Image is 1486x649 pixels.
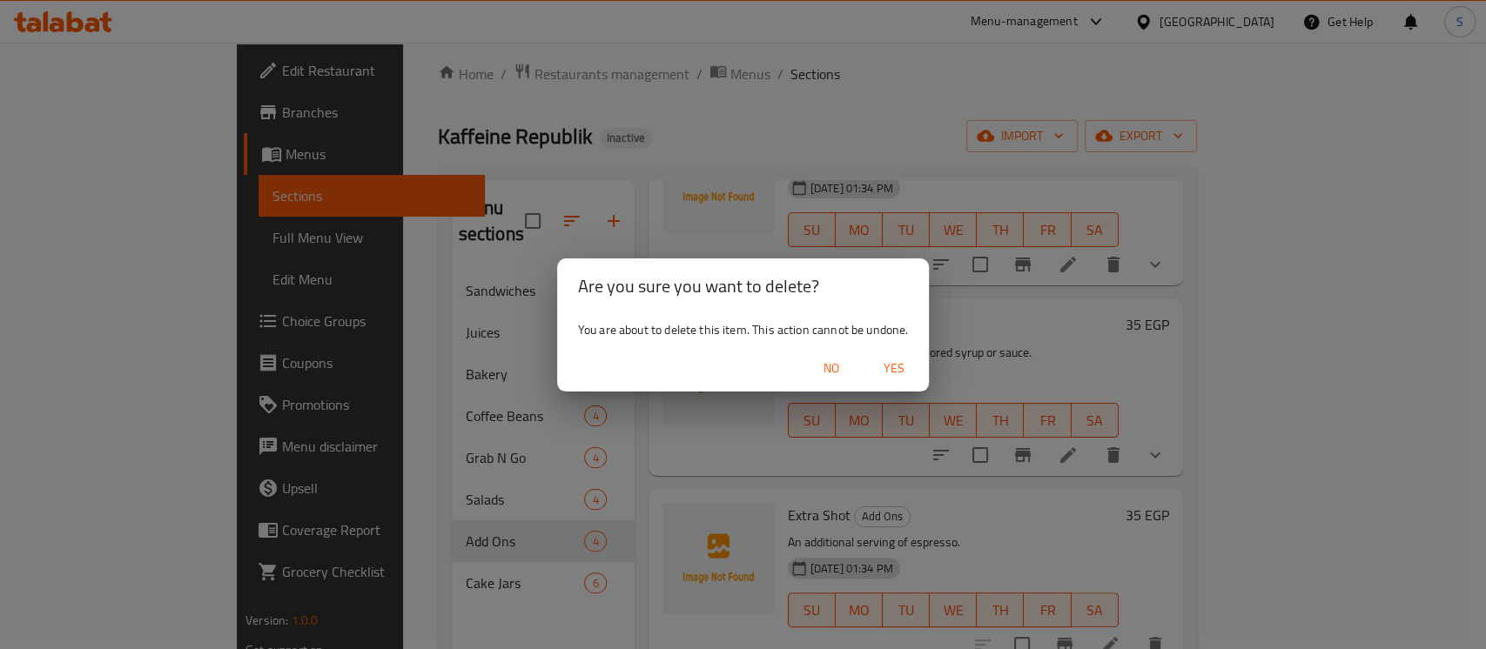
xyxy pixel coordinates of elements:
button: No [804,352,859,385]
span: Yes [873,358,915,379]
span: No [810,358,852,379]
button: Yes [866,352,922,385]
div: You are about to delete this item. This action cannot be undone. [557,314,930,345]
h2: Are you sure you want to delete? [578,272,909,300]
